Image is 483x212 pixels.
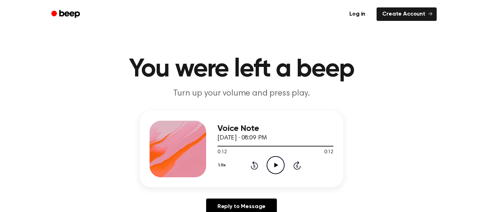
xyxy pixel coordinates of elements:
a: Beep [46,7,86,21]
h3: Voice Note [217,124,333,133]
a: Create Account [377,7,437,21]
span: 0:12 [217,149,227,156]
span: 0:12 [324,149,333,156]
span: [DATE] · 08:09 PM [217,135,267,141]
p: Turn up your volume and press play. [106,88,377,99]
h1: You were left a beep [60,57,423,82]
a: Log in [342,6,372,22]
button: 1.0x [217,159,228,171]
